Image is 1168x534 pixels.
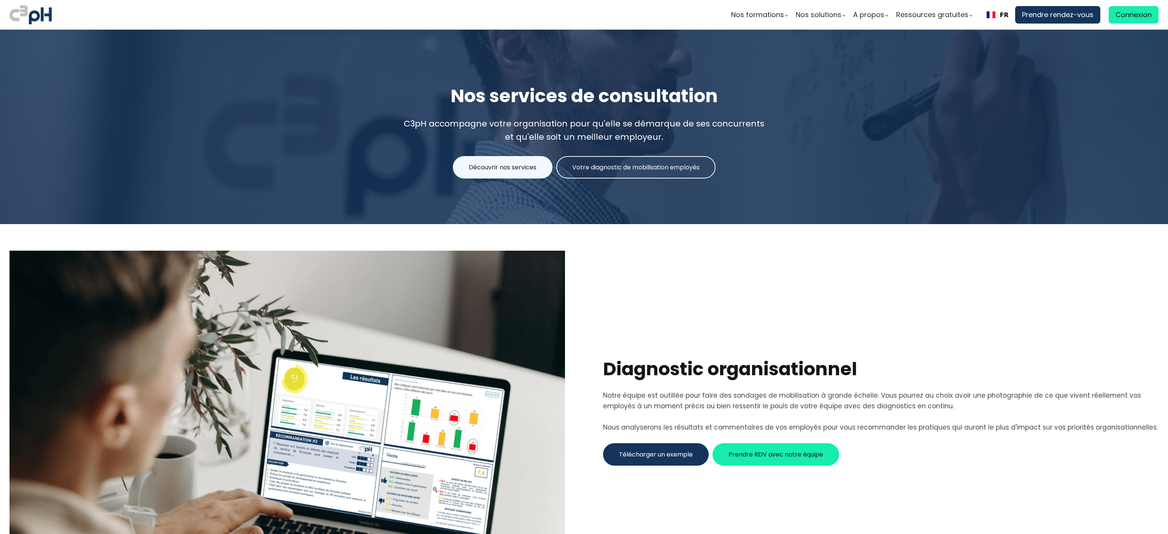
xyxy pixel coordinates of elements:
button: Prendre RDV avec notre équipe [713,443,839,466]
img: logo C3PH [10,4,52,26]
h1: Diagnostic organisationnel [603,358,1158,381]
div: Nous analyserons les résultats et commentaires de vos employés pour vous recommander les pratique... [603,422,1158,433]
span: Nos solutions [796,9,841,21]
div: Language Switcher [980,6,1015,24]
span: Connexion [1116,9,1152,21]
div: Notre équipe est outillée pour faire des sondages de mobilisation à grande échelle. Vous pourrez ... [603,390,1158,433]
span: Prendre RDV avec notre équipe [728,450,823,459]
span: C3pH accompagne votre organisation pour qu'elle se démarque de ses concurrents et qu'elle soit un... [404,118,764,143]
span: Ressources gratuites [896,9,968,21]
div: Language selected: Français [980,6,1015,24]
a: FR [987,11,1009,19]
span: Découvrir nos services [469,163,536,172]
a: Connexion [1109,6,1158,24]
span: Votre diagnostic de mobilisation employés [572,163,700,172]
img: Français flag [987,11,995,18]
button: Découvrir nos services [453,156,552,179]
span: Prendre rendez-vous [1022,9,1093,21]
span: Télécharger un exemple [619,450,693,459]
span: A propos [853,9,884,21]
span: Nos formations [731,9,784,21]
a: Prendre rendez-vous [1015,6,1100,24]
button: Votre diagnostic de mobilisation employés [556,156,716,179]
button: Télécharger un exemple [603,443,709,466]
span: Nos services de consultation [451,83,718,109]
